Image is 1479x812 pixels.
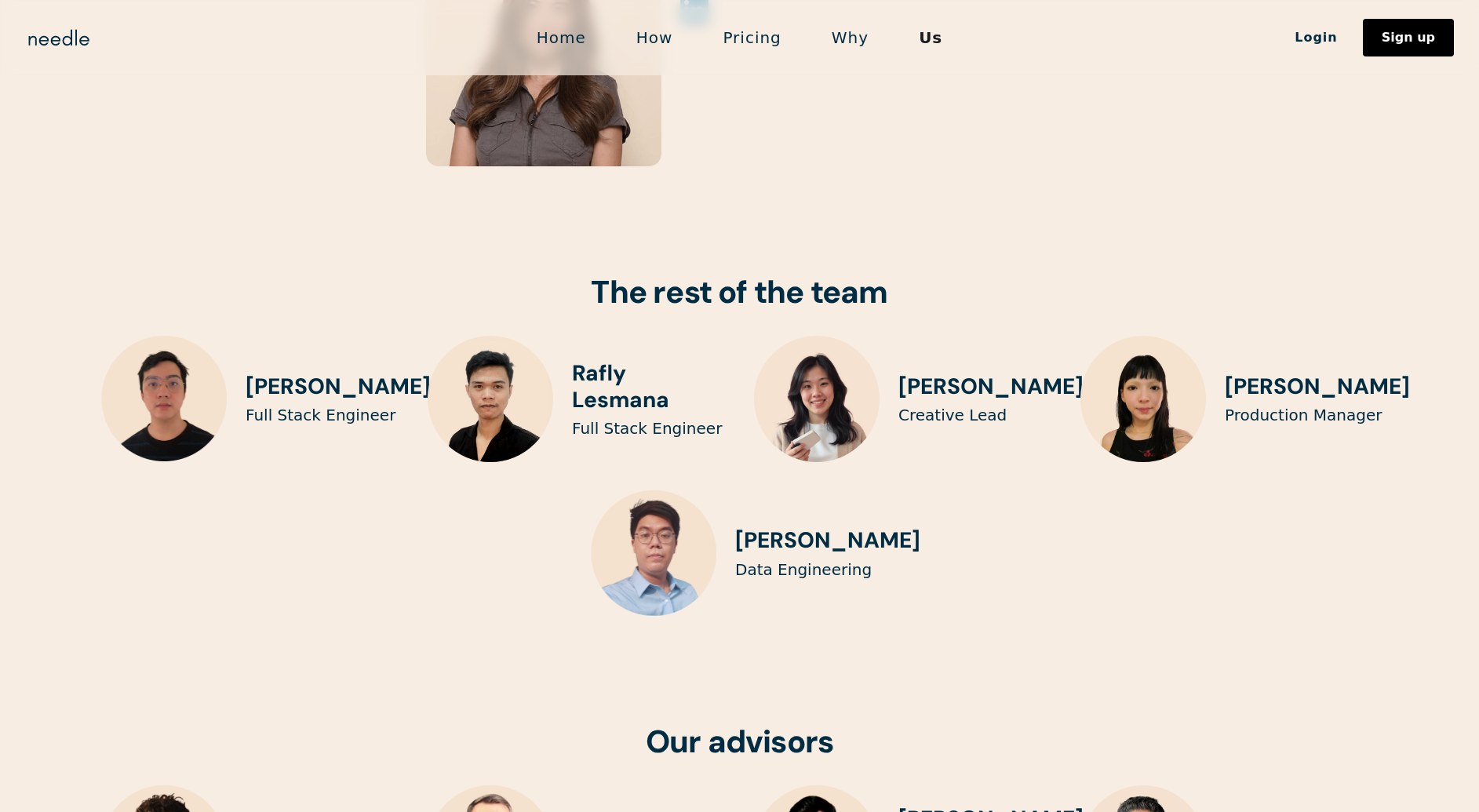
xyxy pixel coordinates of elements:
[898,373,1084,400] h3: [PERSON_NAME]
[735,560,872,579] p: Data Engineering
[807,21,894,54] a: Why
[246,373,431,400] h3: [PERSON_NAME]
[572,419,722,438] p: Full Stack Engineer
[512,21,611,54] a: Home
[898,406,1007,424] p: Creative Lead
[1363,19,1454,56] a: Sign up
[246,406,395,424] p: Full Stack Engineer
[1270,24,1363,51] a: Login
[1382,31,1435,44] div: Sign up
[735,527,920,554] h3: [PERSON_NAME]
[1225,406,1382,424] p: Production Manager
[894,21,967,54] a: Us
[572,360,726,413] h3: Rafly Lesmana
[698,21,806,54] a: Pricing
[611,21,698,54] a: How
[1225,373,1410,400] h3: [PERSON_NAME]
